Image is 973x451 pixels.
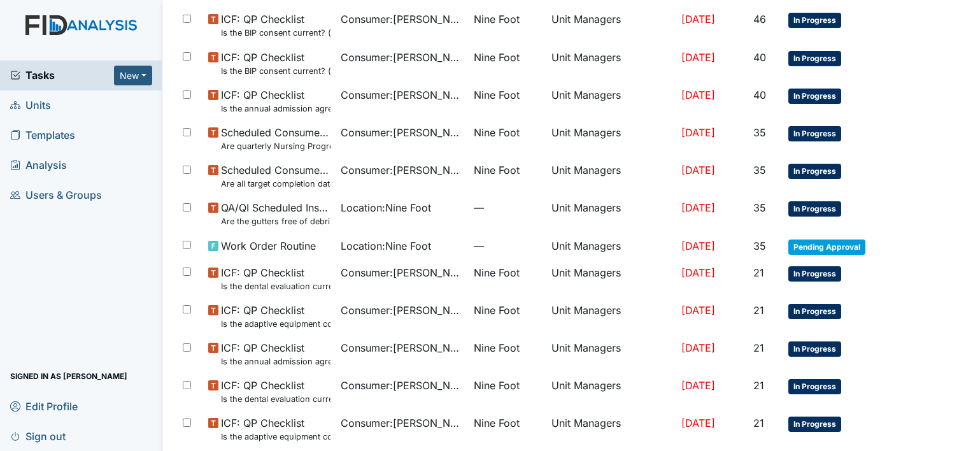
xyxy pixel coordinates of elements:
[681,240,715,252] span: [DATE]
[546,6,676,44] td: Unit Managers
[341,50,463,65] span: Consumer : [PERSON_NAME]
[788,304,841,319] span: In Progress
[221,378,330,405] span: ICF: QP Checklist Is the dental evaluation current? (document the date, oral rating, and goal # i...
[681,341,715,354] span: [DATE]
[10,96,51,115] span: Units
[753,379,764,392] span: 21
[341,162,463,178] span: Consumer : [PERSON_NAME]
[788,126,841,141] span: In Progress
[10,396,78,416] span: Edit Profile
[221,265,330,292] span: ICF: QP Checklist Is the dental evaluation current? (document the date, oral rating, and goal # i...
[474,87,520,103] span: Nine Foot
[788,341,841,357] span: In Progress
[546,45,676,82] td: Unit Managers
[221,50,330,77] span: ICF: QP Checklist Is the BIP consent current? (document the date, BIP number in the comment section)
[546,195,676,233] td: Unit Managers
[546,335,676,373] td: Unit Managers
[753,240,766,252] span: 35
[788,379,841,394] span: In Progress
[546,120,676,157] td: Unit Managers
[474,125,520,140] span: Nine Foot
[681,304,715,317] span: [DATE]
[221,200,330,227] span: QA/QI Scheduled Inspection Are the gutters free of debris?
[221,280,330,292] small: Is the dental evaluation current? (document the date, oral rating, and goal # if needed in the co...
[681,51,715,64] span: [DATE]
[681,89,715,101] span: [DATE]
[788,89,841,104] span: In Progress
[221,415,330,443] span: ICF: QP Checklist Is the adaptive equipment consent current? (document the date in the comment se...
[341,11,463,27] span: Consumer : [PERSON_NAME]
[341,238,431,254] span: Location : Nine Foot
[681,126,715,139] span: [DATE]
[681,266,715,279] span: [DATE]
[753,201,766,214] span: 35
[10,155,67,175] span: Analysis
[341,378,463,393] span: Consumer : [PERSON_NAME]
[474,162,520,178] span: Nine Foot
[788,164,841,179] span: In Progress
[788,266,841,282] span: In Progress
[474,200,541,215] span: —
[681,379,715,392] span: [DATE]
[753,417,764,429] span: 21
[221,303,330,330] span: ICF: QP Checklist Is the adaptive equipment consent current? (document the date in the comment se...
[546,373,676,410] td: Unit Managers
[341,200,431,215] span: Location : Nine Foot
[341,87,463,103] span: Consumer : [PERSON_NAME]
[221,178,330,190] small: Are all target completion dates current (not expired)?
[221,11,330,39] span: ICF: QP Checklist Is the BIP consent current? (document the date, BIP number in the comment section)
[221,87,330,115] span: ICF: QP Checklist Is the annual admission agreement current? (document the date in the comment se...
[221,318,330,330] small: Is the adaptive equipment consent current? (document the date in the comment section)
[10,366,127,386] span: Signed in as [PERSON_NAME]
[474,238,541,254] span: —
[10,125,75,145] span: Templates
[474,378,520,393] span: Nine Foot
[788,51,841,66] span: In Progress
[788,240,865,255] span: Pending Approval
[221,125,330,152] span: Scheduled Consumer Chart Review Are quarterly Nursing Progress Notes/Visual Assessments completed...
[788,201,841,217] span: In Progress
[221,162,330,190] span: Scheduled Consumer Chart Review Are all target completion dates current (not expired)?
[753,13,766,25] span: 46
[221,431,330,443] small: Is the adaptive equipment consent current? (document the date in the comment section)
[10,185,102,205] span: Users & Groups
[221,393,330,405] small: Is the dental evaluation current? (document the date, oral rating, and goal # if needed in the co...
[546,260,676,297] td: Unit Managers
[753,341,764,354] span: 21
[788,417,841,432] span: In Progress
[753,164,766,176] span: 35
[546,157,676,195] td: Unit Managers
[221,65,330,77] small: Is the BIP consent current? (document the date, BIP number in the comment section)
[114,66,152,85] button: New
[341,303,463,318] span: Consumer : [PERSON_NAME]
[221,340,330,368] span: ICF: QP Checklist Is the annual admission agreement current? (document the date in the comment se...
[474,50,520,65] span: Nine Foot
[10,68,114,83] a: Tasks
[341,340,463,355] span: Consumer : [PERSON_NAME]
[341,415,463,431] span: Consumer : [PERSON_NAME]
[681,201,715,214] span: [DATE]
[474,11,520,27] span: Nine Foot
[681,417,715,429] span: [DATE]
[681,13,715,25] span: [DATE]
[753,126,766,139] span: 35
[474,340,520,355] span: Nine Foot
[10,426,66,446] span: Sign out
[546,233,676,260] td: Unit Managers
[546,410,676,448] td: Unit Managers
[681,164,715,176] span: [DATE]
[546,297,676,335] td: Unit Managers
[474,415,520,431] span: Nine Foot
[221,238,316,254] span: Work Order Routine
[788,13,841,28] span: In Progress
[753,266,764,279] span: 21
[753,51,766,64] span: 40
[341,265,463,280] span: Consumer : [PERSON_NAME]
[221,215,330,227] small: Are the gutters free of debris?
[546,82,676,120] td: Unit Managers
[221,103,330,115] small: Is the annual admission agreement current? (document the date in the comment section)
[753,304,764,317] span: 21
[221,140,330,152] small: Are quarterly Nursing Progress Notes/Visual Assessments completed by the end of the month followi...
[474,303,520,318] span: Nine Foot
